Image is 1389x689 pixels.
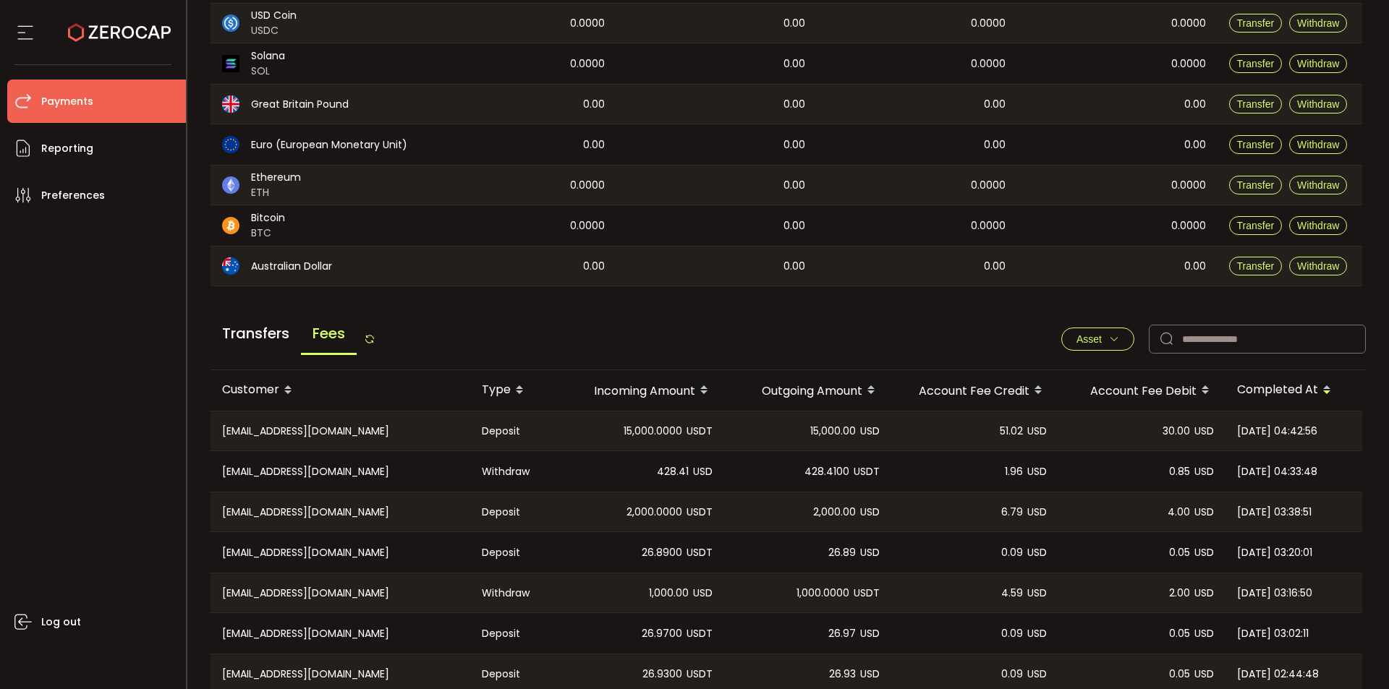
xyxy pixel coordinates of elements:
span: USD [693,585,713,602]
span: USDT [687,625,713,642]
span: Euro (European Monetary Unit) [251,137,407,153]
img: aud_portfolio.svg [222,257,239,275]
span: 0.85 [1169,463,1190,480]
span: 26.93 [829,666,856,682]
span: 0.00 [1184,96,1206,113]
button: Transfer [1229,257,1283,275]
span: Transfer [1237,98,1275,110]
button: Transfer [1229,95,1283,114]
span: Payments [41,91,93,112]
span: USDT [687,666,713,682]
span: 0.0000 [1171,56,1206,72]
span: 1,000.0000 [797,585,849,602]
span: 51.02 [1000,423,1023,440]
span: 4.59 [1001,585,1023,602]
span: 0.0000 [570,218,605,234]
div: Deposit [470,532,557,573]
span: USD [860,423,880,440]
button: Asset [1061,328,1134,351]
button: Withdraw [1289,135,1347,154]
span: 1,000.00 [649,585,689,602]
span: 0.00 [783,177,805,194]
div: Account Fee Debit [1058,378,1226,403]
span: Withdraw [1297,58,1339,69]
span: Transfer [1237,220,1275,231]
span: Australian Dollar [251,259,332,274]
span: 0.09 [1001,666,1023,682]
span: Transfers [211,314,301,353]
span: 0.0000 [570,15,605,32]
span: USD [1194,666,1214,682]
span: Transfer [1237,260,1275,272]
span: 0.00 [783,96,805,113]
img: eur_portfolio.svg [222,136,239,153]
span: USD [1027,544,1047,561]
img: gbp_portfolio.svg [222,95,239,113]
span: 30.00 [1163,423,1190,440]
span: Bitcoin [251,210,285,226]
span: 0.0000 [1171,177,1206,194]
div: [EMAIL_ADDRESS][DOMAIN_NAME] [211,492,470,531]
span: Transfer [1237,139,1275,150]
div: Account Fee Credit [891,378,1058,403]
span: 0.00 [783,258,805,275]
span: USD [1027,666,1047,682]
span: USD [1194,625,1214,642]
span: Asset [1076,333,1102,345]
span: Solana [251,48,285,64]
span: 6.79 [1001,504,1023,521]
span: USD [1194,463,1214,480]
span: 0.09 [1001,544,1023,561]
span: 0.05 [1169,666,1190,682]
span: [DATE] 04:33:48 [1237,463,1317,480]
span: Log out [41,612,81,633]
div: [EMAIL_ADDRESS][DOMAIN_NAME] [211,573,470,612]
div: [EMAIL_ADDRESS][DOMAIN_NAME] [211,451,470,492]
span: Ethereum [251,170,301,185]
span: [DATE] 03:38:51 [1237,504,1312,521]
button: Transfer [1229,135,1283,154]
span: Reporting [41,138,93,159]
span: 0.00 [1184,258,1206,275]
span: Preferences [41,185,105,206]
span: USD [860,625,880,642]
div: Deposit [470,411,557,450]
span: 1.96 [1005,463,1023,480]
div: Completed At [1226,378,1362,403]
span: USD [1194,423,1214,440]
span: USD [860,544,880,561]
span: 2.00 [1169,585,1190,602]
img: sol_portfolio.png [222,55,239,72]
span: 0.0000 [1171,15,1206,32]
button: Withdraw [1289,257,1347,275]
span: USD [1027,625,1047,642]
span: 0.00 [783,218,805,234]
span: 0.00 [583,137,605,153]
button: Withdraw [1289,14,1347,33]
span: 0.0000 [570,177,605,194]
span: USD [1194,585,1214,602]
button: Withdraw [1289,176,1347,194]
span: 2,000.00 [813,504,856,521]
div: Incoming Amount [557,378,724,403]
div: Deposit [470,613,557,654]
span: Withdraw [1297,98,1339,110]
span: 0.00 [984,96,1006,113]
button: Transfer [1229,176,1283,194]
button: Transfer [1229,54,1283,73]
span: 0.00 [984,137,1006,153]
span: [DATE] 02:44:48 [1237,666,1319,682]
span: Transfer [1237,17,1275,29]
div: Withdraw [470,573,557,612]
span: 0.0000 [971,15,1006,32]
span: Withdraw [1297,139,1339,150]
div: [EMAIL_ADDRESS][DOMAIN_NAME] [211,613,470,654]
span: [DATE] 03:16:50 [1237,585,1312,602]
iframe: Chat Widget [1317,620,1389,689]
span: USDT [687,504,713,521]
button: Withdraw [1289,95,1347,114]
span: USDT [687,423,713,440]
img: usdc_portfolio.svg [222,14,239,32]
span: Withdraw [1297,260,1339,272]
